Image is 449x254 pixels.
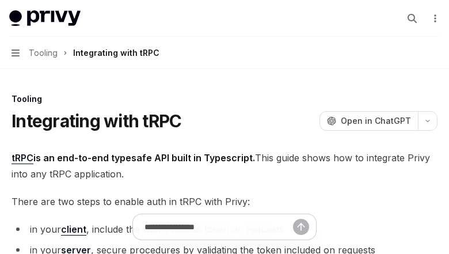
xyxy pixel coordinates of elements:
[12,93,437,105] div: Tooling
[9,10,81,26] img: light logo
[12,194,437,210] span: There are two steps to enable auth in tRPC with Privy:
[293,219,309,235] button: Send message
[73,46,159,60] div: Integrating with tRPC
[12,152,255,164] strong: is an end-to-end typesafe API built in Typescript.
[29,46,58,60] span: Tooling
[12,150,437,182] span: This guide shows how to integrate Privy into any tRPC application.
[428,10,440,26] button: More actions
[12,111,181,131] h1: Integrating with tRPC
[341,115,411,127] span: Open in ChatGPT
[319,111,418,131] button: Open in ChatGPT
[12,152,33,164] a: tRPC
